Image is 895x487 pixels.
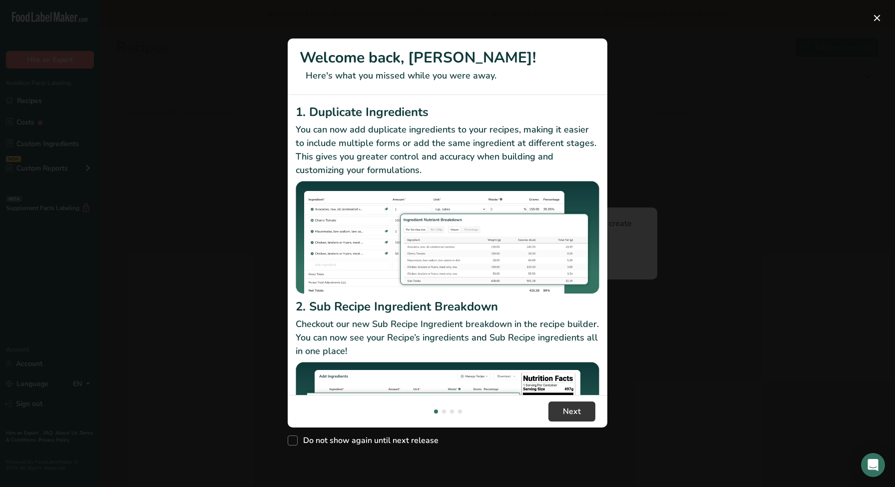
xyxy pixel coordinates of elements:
h2: 1. Duplicate Ingredients [296,103,599,121]
span: Do not show again until next release [298,435,439,445]
img: Sub Recipe Ingredient Breakdown [296,362,599,475]
h2: 2. Sub Recipe Ingredient Breakdown [296,297,599,315]
p: You can now add duplicate ingredients to your recipes, making it easier to include multiple forms... [296,123,599,177]
p: Checkout our new Sub Recipe Ingredient breakdown in the recipe builder. You can now see your Reci... [296,317,599,358]
span: Next [563,405,581,417]
button: Next [548,401,595,421]
p: Here's what you missed while you were away. [300,69,595,82]
h1: Welcome back, [PERSON_NAME]! [300,46,595,69]
img: Duplicate Ingredients [296,181,599,294]
div: Open Intercom Messenger [861,453,885,477]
